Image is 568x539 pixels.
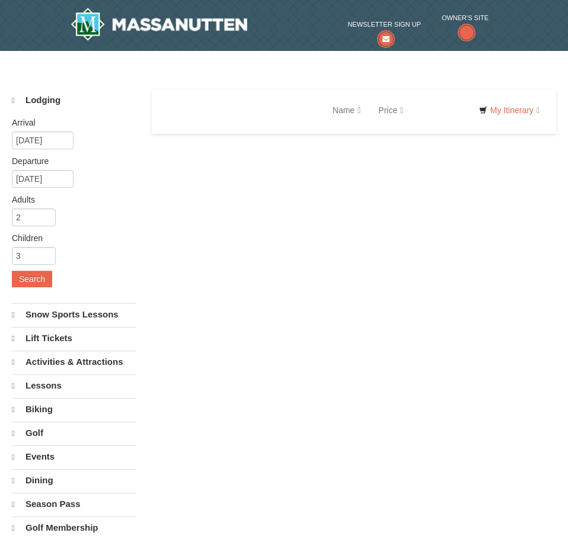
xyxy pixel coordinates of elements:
a: Name [324,98,369,122]
span: Owner's Site [442,12,489,24]
a: Snow Sports Lessons [12,303,136,326]
a: Activities & Attractions [12,351,136,373]
button: Search [12,271,52,287]
a: Dining [12,469,136,492]
a: Lodging [12,89,136,111]
img: Massanutten Resort Logo [71,8,247,41]
a: Price [369,98,412,122]
a: My Itinerary [471,101,547,119]
a: Lift Tickets [12,327,136,349]
a: Lessons [12,374,136,397]
a: Biking [12,398,136,421]
a: Golf Membership [12,516,136,539]
label: Arrival [12,117,127,129]
label: Departure [12,155,127,167]
label: Children [12,232,127,244]
a: Owner's Site [442,12,489,43]
span: Newsletter Sign Up [347,18,420,30]
label: Adults [12,194,127,206]
a: Massanutten Resort [71,8,247,41]
a: Events [12,445,136,468]
a: Season Pass [12,493,136,515]
a: Golf [12,422,136,444]
a: Newsletter Sign Up [347,18,420,43]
